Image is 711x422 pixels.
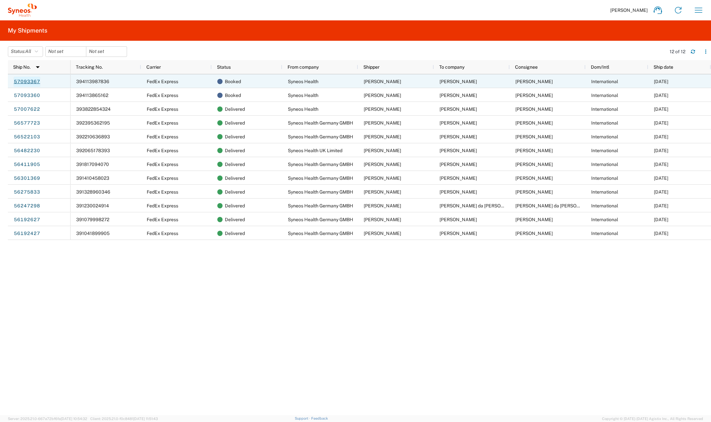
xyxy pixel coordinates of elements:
span: Thi Chu [364,79,401,84]
span: FedEx Express [147,203,178,208]
span: Yoana Dimitrova [440,134,477,139]
span: Martin Hartken [515,217,553,222]
span: FedEx Express [147,79,178,84]
span: Thi Chu [364,93,401,98]
span: Stefania Falbo-Bellini [440,176,477,181]
span: Mariola Skoszkiewicz [440,120,477,126]
span: International [591,148,618,153]
span: International [591,217,618,222]
span: Alexandra Mylona [440,189,477,195]
span: Stefanie Alvarico-Marschall [440,162,477,167]
h2: My Shipments [8,27,47,35]
span: International [591,231,618,236]
span: 07/25/2025 [654,176,668,181]
a: 57093360 [13,90,40,101]
span: FedEx Express [147,148,178,153]
span: 07/15/2025 [654,231,668,236]
span: Syneos Health Germany GMBH [288,120,353,126]
span: Stefanie Alvarico-Marschall [515,162,553,167]
span: 391041899905 [76,231,110,236]
span: Mariola Skoszkiewicz [515,120,553,126]
a: 56192627 [13,215,40,225]
a: 56522103 [13,132,40,142]
span: Ship No. [13,64,31,70]
span: Syneos Health Germany GMBH [288,217,353,222]
a: 56275833 [13,187,40,198]
span: All [25,49,31,54]
span: [PERSON_NAME] [610,7,648,13]
span: Client: 2025.21.0-f0c8481 [90,417,158,421]
span: 393822854324 [76,106,111,112]
span: 391230024914 [76,203,109,208]
a: Feedback [311,416,328,420]
span: International [591,79,618,84]
a: 56192427 [13,228,40,239]
span: International [591,189,618,195]
span: 391328960346 [76,189,110,195]
span: FedEx Express [147,134,178,139]
span: Raquel Santos [364,148,401,153]
span: Syneos Health Germany GMBH [288,203,353,208]
span: 07/16/2025 [654,217,668,222]
span: Ship date [654,64,673,70]
a: 57007622 [13,104,40,115]
span: International [591,106,618,112]
span: 392210636893 [76,134,110,139]
button: Status:All [8,46,43,57]
a: 56247298 [13,201,40,211]
span: Delivered [225,116,245,130]
span: Copyright © [DATE]-[DATE] Agistix Inc., All Rights Reserved [602,416,703,422]
span: FedEx Express [147,217,178,222]
div: 12 of 12 [670,49,685,55]
span: International [591,134,618,139]
span: To company [439,64,464,70]
span: 07/23/2025 [654,189,668,195]
span: International [591,176,618,181]
span: 391079998272 [76,217,109,222]
span: Delivered [225,130,245,144]
span: Booked [225,88,241,102]
span: Freitas da Silva Maria Gabriela [440,203,560,208]
span: International [591,120,618,126]
span: Yoana Dimitrova [515,79,553,84]
span: Tracking No. [76,64,103,70]
span: Yoana Dimitrova [515,134,553,139]
span: Delivered [225,199,245,213]
span: Delivered [225,157,245,171]
span: 08/13/2025 [654,148,668,153]
span: FedEx Express [147,176,178,181]
span: Animesh Ghosh [515,231,553,236]
span: Syneos Health [288,106,318,112]
span: Syneos Health Germany GMBH [288,134,353,139]
span: Thi Chu [364,217,401,222]
span: International [591,203,618,208]
span: Thi Chu [364,176,401,181]
span: Dom/Intl [591,64,609,70]
span: Thi Chu [364,120,401,126]
span: Shipper [363,64,379,70]
span: 10/10/2025 [654,79,668,84]
span: Syneos Health Germany GMBH [288,176,353,181]
span: 394113865162 [76,93,108,98]
span: FedEx Express [147,106,178,112]
span: 08/18/2025 [654,134,668,139]
span: Delivered [225,171,245,185]
span: Syneos Health Germany GMBH [288,162,353,167]
a: 57093367 [13,77,40,87]
span: Thi Chu [364,189,401,195]
span: Yoana Dimitrova [440,79,477,84]
span: International [591,162,618,167]
a: Support [295,416,311,420]
span: Server: 2025.21.0-667a72bf6fa [8,417,87,421]
span: Delivered [225,102,245,116]
span: 392395362195 [76,120,110,126]
span: Ralf Waibel [515,106,553,112]
span: Animesh Ghosh [440,231,477,236]
span: 10/02/2025 [654,106,668,112]
a: 56577723 [13,118,40,129]
span: Syneos Health Germany GMBH [288,231,353,236]
span: International [591,93,618,98]
span: FedEx Express [147,120,178,126]
a: 56301369 [13,173,40,184]
span: Delivered [225,213,245,226]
